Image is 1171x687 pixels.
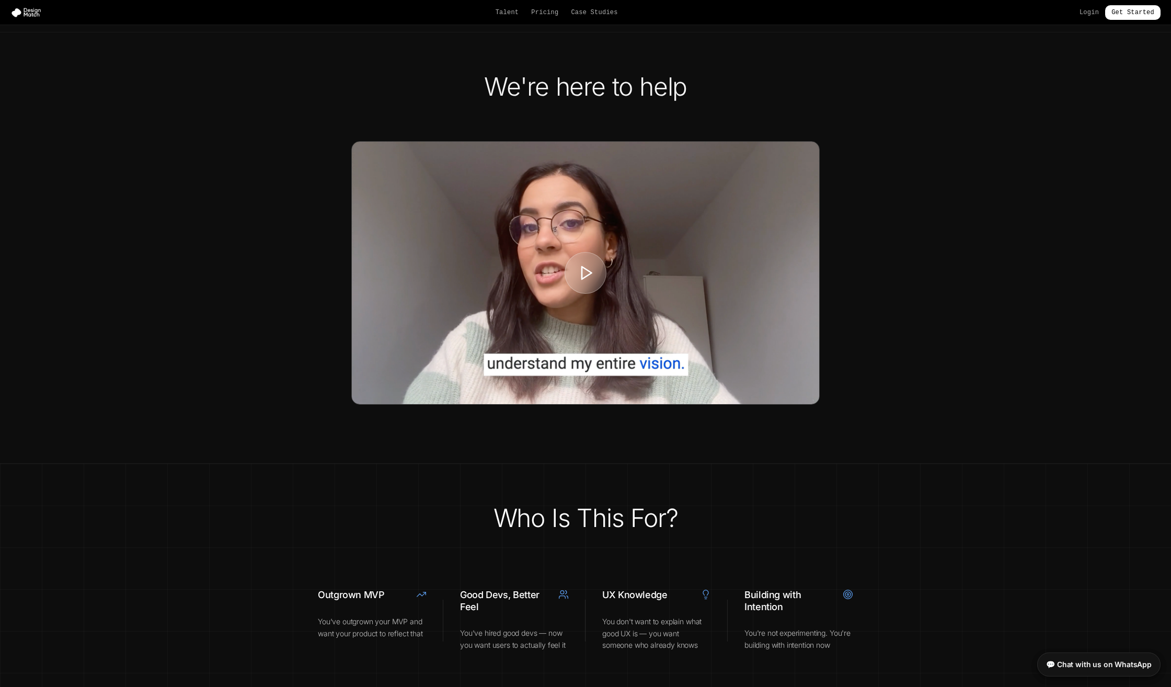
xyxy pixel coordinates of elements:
a: Login [1080,8,1099,17]
a: 💬 Chat with us on WhatsApp [1037,652,1161,677]
h3: Building with Intention [744,589,834,613]
p: You're not experimenting. You're building with intention now [744,627,853,651]
p: You've outgrown your MVP and want your product to reflect that [318,616,427,640]
h3: Outgrown MVP [318,589,408,601]
img: Design Match [10,7,46,18]
p: You've hired good devs — now you want users to actually feel it [460,627,569,651]
h2: We're here to help [293,74,878,99]
p: You don't want to explain what good UX is — you want someone who already knows [602,616,711,651]
a: Case Studies [571,8,617,17]
a: Talent [496,8,519,17]
a: Get Started [1105,5,1161,20]
a: Pricing [531,8,558,17]
h3: UX Knowledge [602,589,692,601]
h3: Good Devs, Better Feel [460,589,550,613]
h2: Who Is This For? [301,506,870,531]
